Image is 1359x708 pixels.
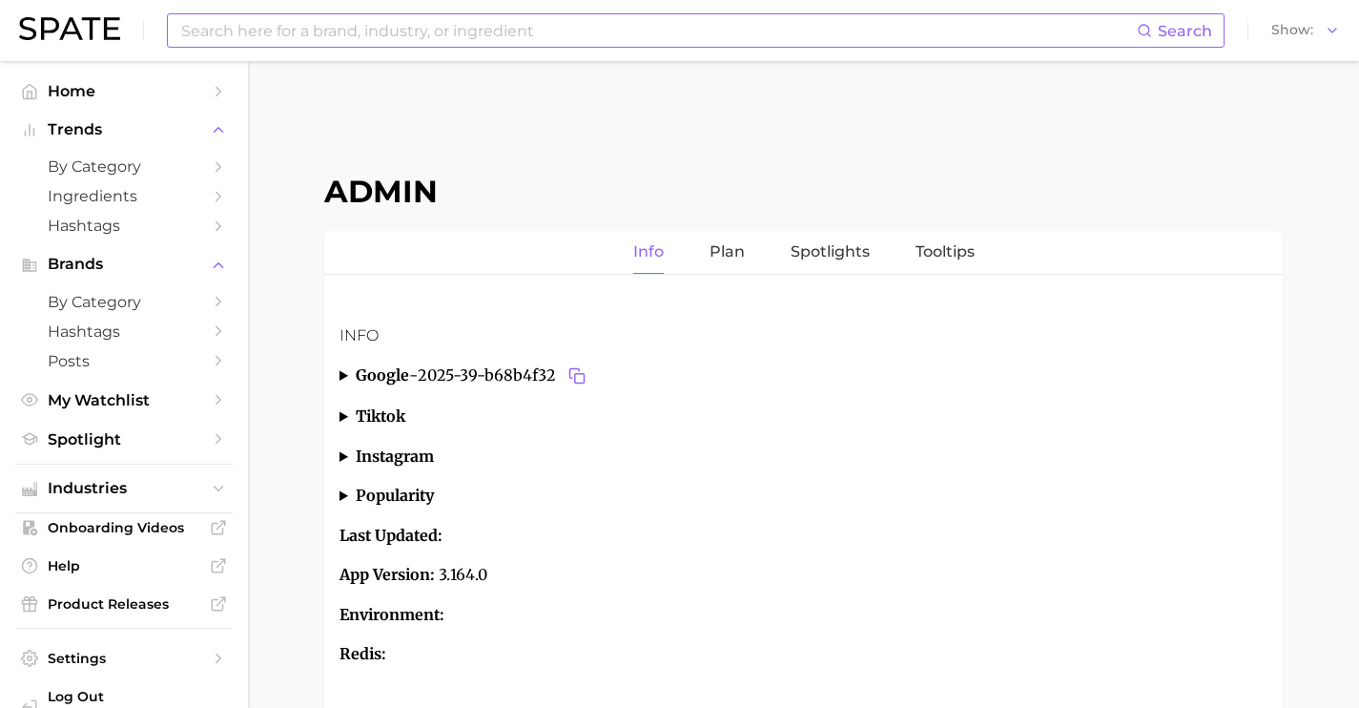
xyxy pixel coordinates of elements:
[340,484,1267,509] summary: popularity
[409,365,418,385] span: -
[48,157,200,176] span: by Category
[340,445,1267,469] summary: instagram
[633,231,664,274] a: Info
[179,14,1137,47] input: Search here for a brand, industry, or ingredient
[15,76,233,106] a: Home
[48,256,200,273] span: Brands
[48,217,200,235] span: Hashtags
[19,17,120,40] img: SPATE
[48,121,200,138] span: Trends
[48,688,217,705] span: Log Out
[324,173,1283,210] h1: Admin
[1271,25,1313,35] span: Show
[340,605,444,624] strong: Environment:
[340,565,435,584] strong: App Version:
[48,352,200,370] span: Posts
[15,152,233,181] a: by Category
[48,391,200,409] span: My Watchlist
[916,231,975,274] a: Tooltips
[15,250,233,279] button: Brands
[15,181,233,211] a: Ingredients
[15,513,233,542] a: Onboarding Videos
[15,317,233,346] a: Hashtags
[48,519,200,536] span: Onboarding Videos
[15,552,233,580] a: Help
[15,474,233,503] button: Industries
[15,644,233,673] a: Settings
[1266,18,1345,43] button: Show
[15,346,233,376] a: Posts
[340,363,1267,389] summary: google-2025-39-b68b4f32Copy 2025-39-b68b4f32 to clipboard
[48,430,200,448] span: Spotlight
[340,526,443,545] strong: Last Updated:
[48,293,200,311] span: by Category
[340,563,1267,588] p: 3.164.0
[15,211,233,240] a: Hashtags
[15,425,233,454] a: Spotlight
[48,557,200,574] span: Help
[48,323,200,341] span: Hashtags
[564,363,590,389] button: Copy 2025-39-b68b4f32 to clipboard
[48,595,200,613] span: Product Releases
[340,644,386,663] strong: Redis:
[356,447,434,466] strong: instagram
[356,486,434,505] strong: popularity
[48,480,200,497] span: Industries
[418,363,590,389] span: 2025-39-b68b4f32
[15,590,233,618] a: Product Releases
[15,115,233,144] button: Trends
[48,650,200,667] span: Settings
[1158,22,1212,40] span: Search
[791,231,870,274] a: Spotlights
[356,365,409,385] strong: google
[710,231,745,274] a: Plan
[340,405,1267,429] summary: tiktok
[15,385,233,415] a: My Watchlist
[48,187,200,205] span: Ingredients
[15,287,233,317] a: by Category
[356,406,405,426] strong: tiktok
[340,324,1267,347] h3: Info
[48,82,200,100] span: Home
